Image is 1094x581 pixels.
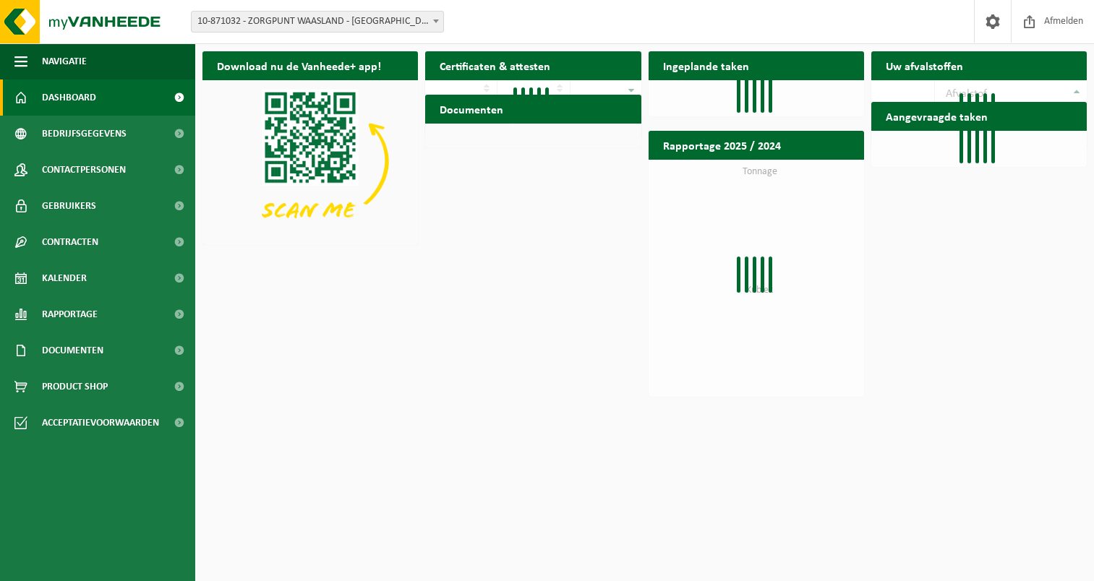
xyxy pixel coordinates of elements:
a: Bekijk rapportage [756,159,863,188]
h2: Certificaten & attesten [425,51,565,79]
span: Contactpersonen [42,152,126,188]
span: Kalender [42,260,87,296]
span: Product Shop [42,369,108,405]
span: 10-871032 - ZORGPUNT WAASLAND - WZC POPULIERENHOF - NIEUWKERKEN-WAAS [191,11,444,33]
span: 10-871032 - ZORGPUNT WAASLAND - WZC POPULIERENHOF - NIEUWKERKEN-WAAS [192,12,443,32]
h2: Documenten [425,95,518,123]
span: Acceptatievoorwaarden [42,405,159,441]
span: Navigatie [42,43,87,79]
h2: Uw afvalstoffen [871,51,978,79]
h2: Rapportage 2025 / 2024 [649,131,795,159]
span: Bedrijfsgegevens [42,116,127,152]
h2: Download nu de Vanheede+ app! [202,51,396,79]
span: Documenten [42,332,103,369]
h2: Ingeplande taken [649,51,764,79]
span: Rapportage [42,296,98,332]
span: Gebruikers [42,188,96,224]
h2: Aangevraagde taken [871,102,1002,130]
img: Download de VHEPlus App [202,80,418,242]
span: Dashboard [42,79,96,116]
span: Contracten [42,224,98,260]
